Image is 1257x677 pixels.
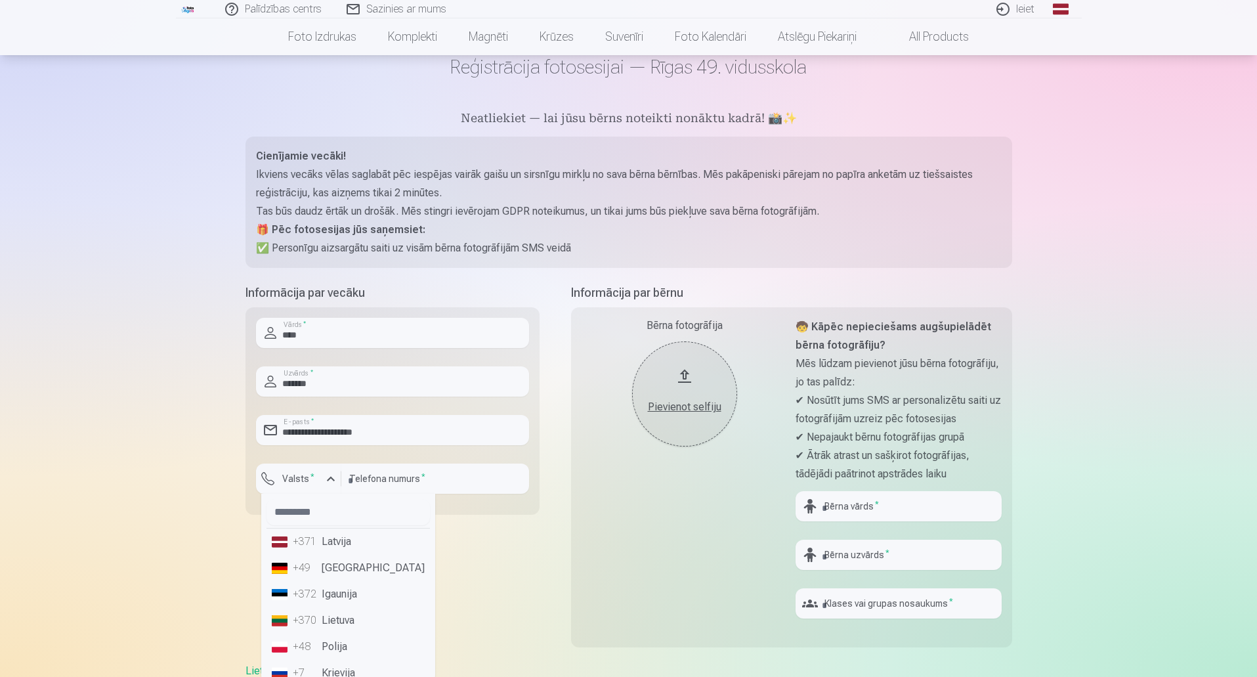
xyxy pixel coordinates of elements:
[293,639,319,655] div: +48
[589,18,659,55] a: Suvenīri
[872,18,985,55] a: All products
[256,239,1002,257] p: ✅ Personīgu aizsargātu saiti uz visām bērna fotogrāfijām SMS veidā
[277,472,320,485] label: Valsts
[256,202,1002,221] p: Tas būs daudz ērtāk un drošāk. Mēs stingri ievērojam GDPR noteikumus, un tikai jums būs piekļuve ...
[181,5,196,13] img: /fa1
[762,18,872,55] a: Atslēgu piekariņi
[272,18,372,55] a: Foto izdrukas
[453,18,524,55] a: Magnēti
[245,55,1012,79] h1: Reģistrācija fotosesijai — Rīgas 49. vidusskola
[796,391,1002,428] p: ✔ Nosūtīt jums SMS ar personalizētu saiti uz fotogrāfijām uzreiz pēc fotosesijas
[796,320,991,351] strong: 🧒 Kāpēc nepieciešams augšupielādēt bērna fotogrāfiju?
[582,318,788,334] div: Bērna fotogrāfija
[632,341,737,447] button: Pievienot selfiju
[524,18,589,55] a: Krūzes
[571,284,1012,302] h5: Informācija par bērnu
[293,534,319,550] div: +371
[372,18,453,55] a: Komplekti
[266,529,430,555] li: Latvija
[659,18,762,55] a: Foto kalendāri
[796,355,1002,391] p: Mēs lūdzam pievienot jūsu bērna fotogrāfiju, jo tas palīdz:
[266,581,430,607] li: Igaunija
[245,284,540,302] h5: Informācija par vecāku
[245,110,1012,129] h5: Neatliekiet — lai jūsu bērns noteikti nonāktu kadrā! 📸✨
[293,560,319,576] div: +49
[256,464,341,494] button: Valsts*
[266,555,430,581] li: [GEOGRAPHIC_DATA]
[266,634,430,660] li: Polija
[796,428,1002,447] p: ✔ Nepajaukt bērnu fotogrāfijas grupā
[245,665,329,677] a: Lietošanas līgums
[645,399,724,415] div: Pievienot selfiju
[256,223,425,236] strong: 🎁 Pēc fotosesijas jūs saņemsiet:
[256,150,346,162] strong: Cienījamie vecāki!
[266,607,430,634] li: Lietuva
[796,447,1002,483] p: ✔ Ātrāk atrast un sašķirot fotogrāfijas, tādējādi paātrinot apstrādes laiku
[293,613,319,628] div: +370
[293,586,319,602] div: +372
[256,165,1002,202] p: Ikviens vecāks vēlas saglabāt pēc iespējas vairāk gaišu un sirsnīgu mirkļu no sava bērna bērnības...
